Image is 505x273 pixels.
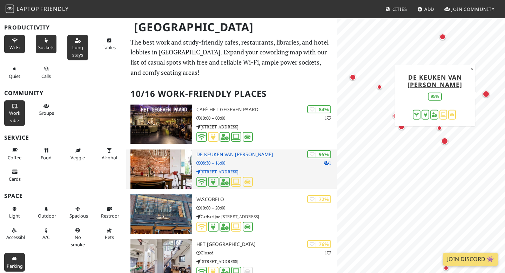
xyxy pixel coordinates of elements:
button: Food [36,145,56,163]
p: Catharijne [STREET_ADDRESS] [196,213,337,220]
a: Join Community [442,3,497,15]
a: De keuken van [PERSON_NAME] [408,73,462,88]
p: The best work and study-friendly cafes, restaurants, libraries, and hotel lobbies in [GEOGRAPHIC_... [130,37,332,78]
div: | 72% [307,195,331,203]
p: [STREET_ADDRESS] [196,168,337,175]
h3: Space [4,193,122,199]
button: Wi-Fi [4,35,25,53]
button: Veggie [67,145,88,163]
span: Natural light [9,213,20,219]
button: Long stays [67,35,88,60]
a: LaptopFriendly LaptopFriendly [6,3,69,15]
span: Spacious [69,213,88,219]
button: Cards [4,166,25,185]
p: [STREET_ADDRESS] [196,258,337,265]
button: No smoke [67,225,88,250]
div: Map marker [393,112,403,122]
img: De keuken van Thijs [130,149,192,189]
span: Outdoor area [38,213,56,219]
span: Stable Wi-Fi [9,44,20,51]
span: Quiet [9,73,20,79]
p: 1 [325,249,331,256]
span: Credit cards [9,176,21,182]
h1: [GEOGRAPHIC_DATA] [128,18,335,37]
div: Map marker [350,74,359,83]
span: Air conditioned [42,234,50,240]
div: Map marker [437,126,445,134]
h3: Service [4,134,122,141]
div: Map marker [483,91,492,100]
span: Long stays [72,44,83,58]
span: Accessible [6,234,27,240]
button: Parking [4,253,25,272]
button: Work vibe [4,100,25,126]
h3: Vascobelo [196,197,337,202]
span: Cities [392,6,407,12]
span: Group tables [39,110,54,116]
span: Parking [7,263,23,269]
span: People working [9,110,20,123]
a: De keuken van Thijs | 95% 1 De keuken van [PERSON_NAME] 08:30 – 16:00 [STREET_ADDRESS] [126,149,337,189]
button: Pets [99,225,120,243]
span: Veggie [70,154,85,161]
div: Map marker [439,34,449,43]
span: Coffee [8,154,21,161]
a: Add [415,3,437,15]
span: Video/audio calls [41,73,51,79]
div: Map marker [398,124,408,133]
a: Café Het Gegeven Paard | 84% 1 Café Het Gegeven Paard 10:00 – 00:00 [STREET_ADDRESS] [126,105,337,144]
span: Pet friendly [105,234,114,240]
button: Accessible [4,225,25,243]
h2: 10/16 Work-Friendly Places [130,83,332,105]
span: Food [41,154,52,161]
span: Friendly [40,5,68,13]
span: Alcohol [102,154,117,161]
button: Close popup [469,65,475,72]
p: 10:00 – 00:00 [196,115,337,121]
h3: Productivity [4,24,122,31]
div: 95% [428,93,442,101]
div: Map marker [441,138,451,147]
img: Café Het Gegeven Paard [130,105,192,144]
a: Cities [383,3,410,15]
p: 1 [325,115,331,121]
h3: De keuken van [PERSON_NAME] [196,152,337,158]
button: Sockets [36,35,56,53]
button: Calls [36,63,56,82]
span: Restroom [101,213,122,219]
img: Vascobelo [130,194,192,234]
div: | 76% [307,240,331,248]
h3: Café Het Gegeven Paard [196,107,337,113]
a: Join Discord 👾 [443,253,498,266]
span: Join Community [451,6,494,12]
button: Groups [36,100,56,119]
p: 1 [324,160,331,166]
span: Add [424,6,435,12]
button: Restroom [99,203,120,222]
button: Quiet [4,63,25,82]
p: Closed [196,249,337,256]
div: | 84% [307,105,331,113]
span: Laptop [16,5,39,13]
p: 10:00 – 20:00 [196,205,337,211]
h3: Community [4,90,122,96]
div: Map marker [377,85,385,93]
span: Work-friendly tables [103,44,116,51]
img: LaptopFriendly [6,5,14,13]
p: [STREET_ADDRESS] [196,124,337,130]
span: Smoke free [71,234,85,247]
h3: Het [GEOGRAPHIC_DATA] [196,241,337,247]
button: Alcohol [99,145,120,163]
div: | 95% [307,150,331,158]
button: Outdoor [36,203,56,222]
button: Spacious [67,203,88,222]
button: Tables [99,35,120,53]
button: A/C [36,225,56,243]
p: 08:30 – 16:00 [196,160,337,166]
button: Coffee [4,145,25,163]
span: Power sockets [38,44,54,51]
a: Vascobelo | 72% Vascobelo 10:00 – 20:00 Catharijne [STREET_ADDRESS] [126,194,337,234]
button: Light [4,203,25,222]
